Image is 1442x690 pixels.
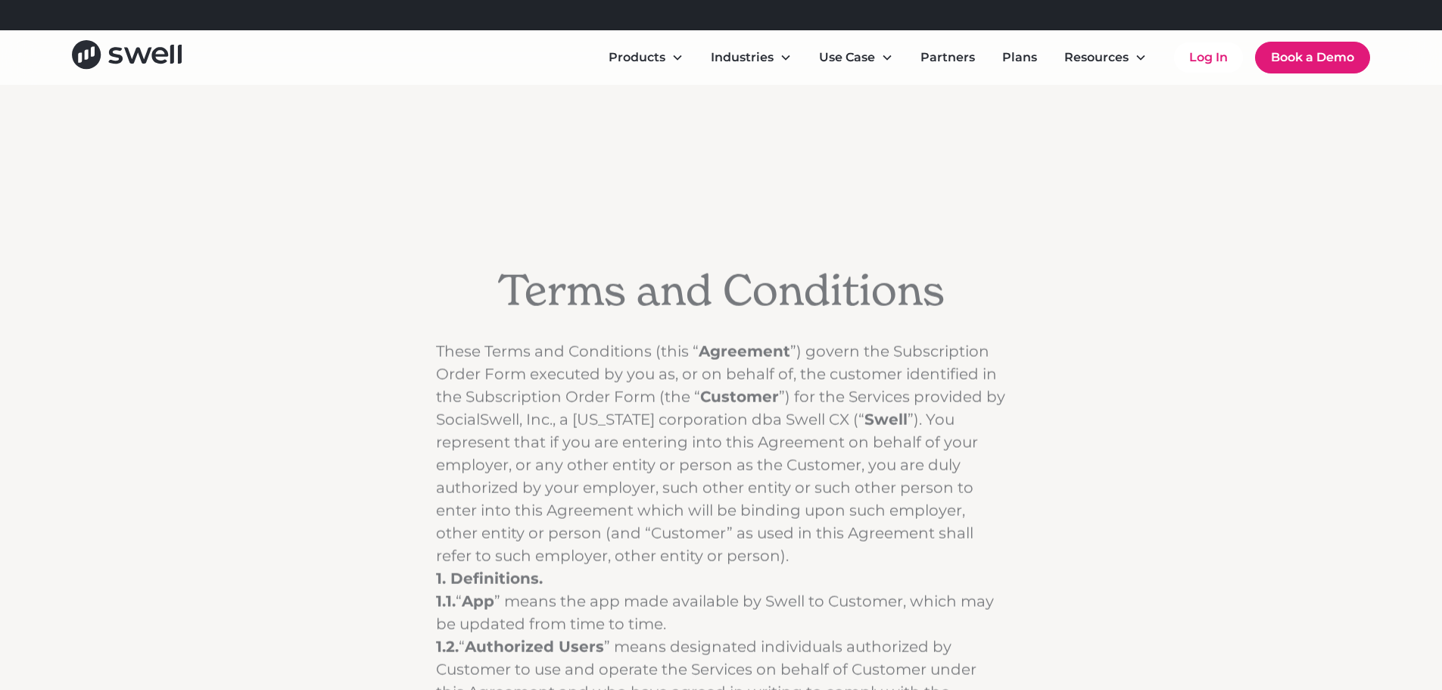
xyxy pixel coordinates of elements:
[72,40,182,74] a: home
[596,42,696,73] div: Products
[711,48,774,67] div: Industries
[436,340,1007,567] p: These Terms and Conditions (this “ ”) govern the Subscription Order Form executed by you as, or o...
[465,638,604,656] strong: Authorized Users
[819,48,875,67] div: Use Case
[990,42,1049,73] a: Plans
[462,592,494,610] strong: App
[1052,42,1159,73] div: Resources
[1174,42,1243,73] a: Log In
[436,638,459,656] strong: 1.2.
[700,388,779,406] strong: Customer
[699,42,804,73] div: Industries
[1255,42,1370,73] a: Book a Demo
[908,42,987,73] a: Partners
[807,42,905,73] div: Use Case
[609,48,665,67] div: Products
[436,570,543,588] strong: 1. Definitions.
[498,265,945,316] h1: Terms and Conditions
[1064,48,1129,67] div: Resources
[436,590,1007,635] p: “ ” means the app made available by Swell to Customer, which may be updated from time to time.
[864,411,908,429] strong: Swell
[699,342,790,361] strong: Agreement
[436,592,456,610] strong: 1.1.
